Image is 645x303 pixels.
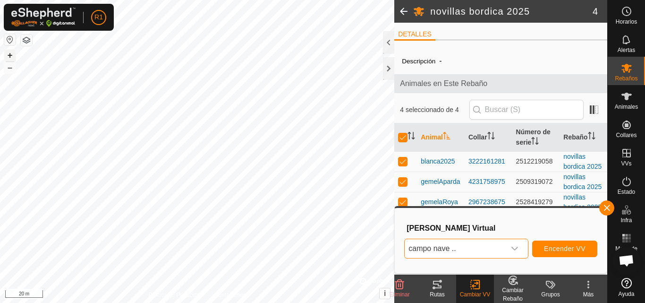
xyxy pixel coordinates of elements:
p-sorticon: Activar para ordenar [407,133,415,141]
div: Grupos [532,290,569,299]
div: Rutas [418,290,456,299]
th: Rebaño [560,123,607,152]
button: Encender VV [532,241,597,257]
div: 2512219058 [516,156,556,166]
div: 3222161281 [468,156,509,166]
div: novillas bordica 2025 [563,192,603,212]
span: gemelaRoya [421,197,458,207]
th: Número de serie [512,123,560,152]
span: Encender VV [544,245,586,252]
button: Capas del Mapa [21,35,32,46]
span: 4 seleccionado de 4 [400,105,469,115]
li: DETALLES [394,29,435,41]
span: Eliminar [389,291,409,298]
span: - [435,53,445,69]
input: Buscar (S) [469,100,584,120]
div: 2528419279 [516,197,556,207]
span: R1 [94,12,103,22]
a: Política de Privacidad [148,291,203,299]
div: novillas bordica 2025 [563,172,603,192]
span: 4 [593,4,598,18]
a: Ayuda [608,274,645,301]
a: Contáctenos [214,291,246,299]
h2: novillas bordica 2025 [430,6,593,17]
div: 2509319072 [516,177,556,187]
span: Mapa de Calor [610,246,643,257]
span: Infra [620,217,632,223]
div: Cambiar VV [456,290,494,299]
p-sorticon: Activar para ordenar [443,133,450,141]
h3: [PERSON_NAME] Virtual [407,224,597,233]
span: VVs [621,161,631,166]
span: gemelAparda [421,177,460,187]
span: Ayuda [619,291,635,297]
p-sorticon: Activar para ordenar [531,139,539,146]
img: Logo Gallagher [11,8,76,27]
p-sorticon: Activar para ordenar [588,133,595,141]
span: Animales [615,104,638,110]
span: campo nave .. [405,239,505,258]
p-sorticon: Activar para ordenar [487,133,495,141]
span: Collares [616,132,637,138]
div: novillas bordica 2025 [563,152,603,172]
button: + [4,50,16,61]
span: blanca2025 [421,156,455,166]
th: Animal [417,123,465,152]
div: 4231758975 [468,177,509,187]
span: Horarios [616,19,637,25]
div: Chat abierto [612,246,641,275]
label: Descripción [402,58,435,65]
div: dropdown trigger [505,239,524,258]
span: Alertas [618,47,635,53]
span: Estado [618,189,635,195]
button: Restablecer Mapa [4,34,16,45]
button: i [380,288,390,299]
div: Más [569,290,607,299]
div: Cambiar Rebaño [494,286,532,303]
span: Animales en Este Rebaño [400,78,602,89]
button: – [4,62,16,73]
th: Collar [465,123,512,152]
div: 2967238675 [468,197,509,207]
span: Rebaños [615,76,637,81]
span: i [384,289,386,297]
